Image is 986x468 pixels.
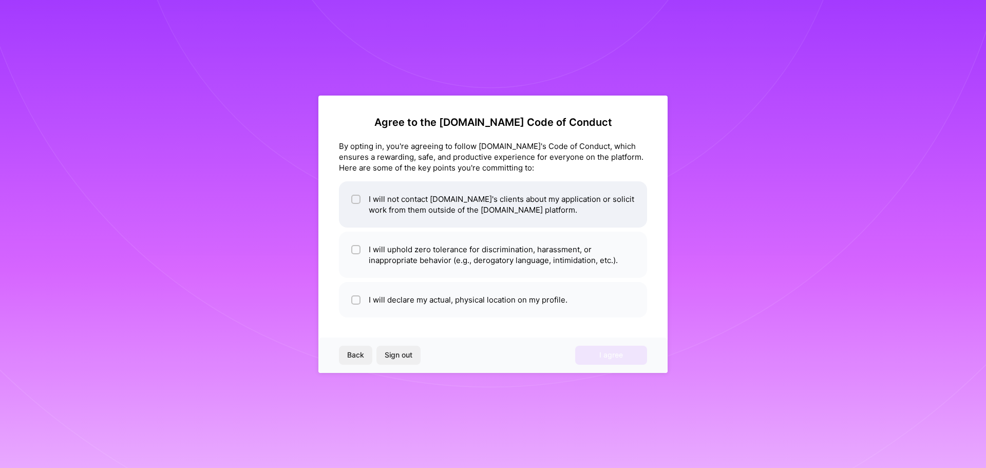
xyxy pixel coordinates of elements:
[385,350,412,360] span: Sign out
[339,141,647,173] div: By opting in, you're agreeing to follow [DOMAIN_NAME]'s Code of Conduct, which ensures a rewardin...
[376,346,421,364] button: Sign out
[339,346,372,364] button: Back
[347,350,364,360] span: Back
[339,232,647,278] li: I will uphold zero tolerance for discrimination, harassment, or inappropriate behavior (e.g., der...
[339,282,647,317] li: I will declare my actual, physical location on my profile.
[339,181,647,228] li: I will not contact [DOMAIN_NAME]'s clients about my application or solicit work from them outside...
[339,116,647,128] h2: Agree to the [DOMAIN_NAME] Code of Conduct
